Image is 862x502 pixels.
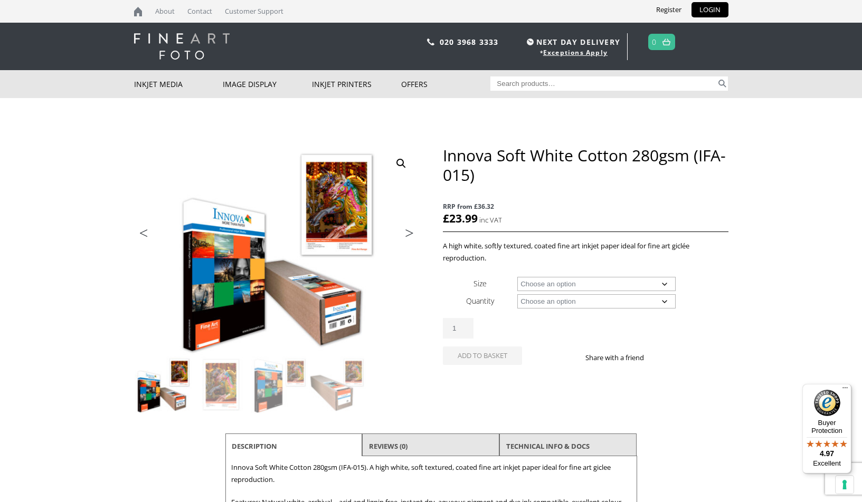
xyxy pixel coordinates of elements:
p: Innova Soft White Cotton 280gsm (IFA-015). A high white, soft textured, coated fine art inkjet pa... [231,461,631,486]
label: Quantity [466,296,494,306]
a: 020 3968 3333 [440,37,499,47]
span: RRP from £36.32 [443,200,728,213]
a: 0 [652,34,657,50]
img: phone.svg [427,38,434,45]
p: Buyer Protection [802,419,851,435]
a: TECHNICAL INFO & DOCS [506,437,590,456]
a: Register [648,2,689,17]
img: Trusted Shops Trustmark [814,390,840,416]
button: Trusted Shops TrustmarkBuyer Protection4.97Excellent [802,384,851,474]
img: basket.svg [662,38,670,45]
p: Share with a friend [585,352,657,364]
a: View full-screen image gallery [392,154,411,173]
img: Innova Soft White Cotton 280gsm (IFA-015) [135,356,192,413]
span: £ [443,211,449,226]
label: Size [473,278,487,288]
img: time.svg [527,38,534,45]
a: Description [232,437,277,456]
a: Offers [401,70,490,98]
img: Innova Soft White Cotton 280gsm (IFA-015) - Image 2 [193,356,250,413]
input: Search products… [490,76,716,91]
button: Add to basket [443,346,522,365]
a: LOGIN [692,2,728,17]
a: Inkjet Printers [312,70,401,98]
img: twitter sharing button [669,353,678,362]
a: Inkjet Media [134,70,223,98]
button: Your consent preferences for tracking technologies [836,476,854,494]
span: 4.97 [820,449,834,458]
a: Exceptions Apply [543,48,608,57]
img: facebook sharing button [657,353,665,362]
bdi: 23.99 [443,211,478,226]
img: Innova Soft White Cotton 280gsm (IFA-015) - Image 3 [251,356,308,413]
img: email sharing button [682,353,690,362]
p: Excellent [802,459,851,468]
span: NEXT DAY DELIVERY [524,36,620,48]
h1: Innova Soft White Cotton 280gsm (IFA-015) [443,146,728,185]
a: Image Display [223,70,312,98]
button: Search [716,76,728,91]
img: Innova Soft White Cotton 280gsm (IFA-015) - Image 4 [309,356,366,413]
input: Product quantity [443,318,473,339]
a: Reviews (0) [369,437,408,456]
p: A high white, softly textured, coated fine art inkjet paper ideal for fine art giclée reproduction. [443,240,728,264]
button: Menu [839,384,851,397]
img: logo-white.svg [134,33,230,60]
